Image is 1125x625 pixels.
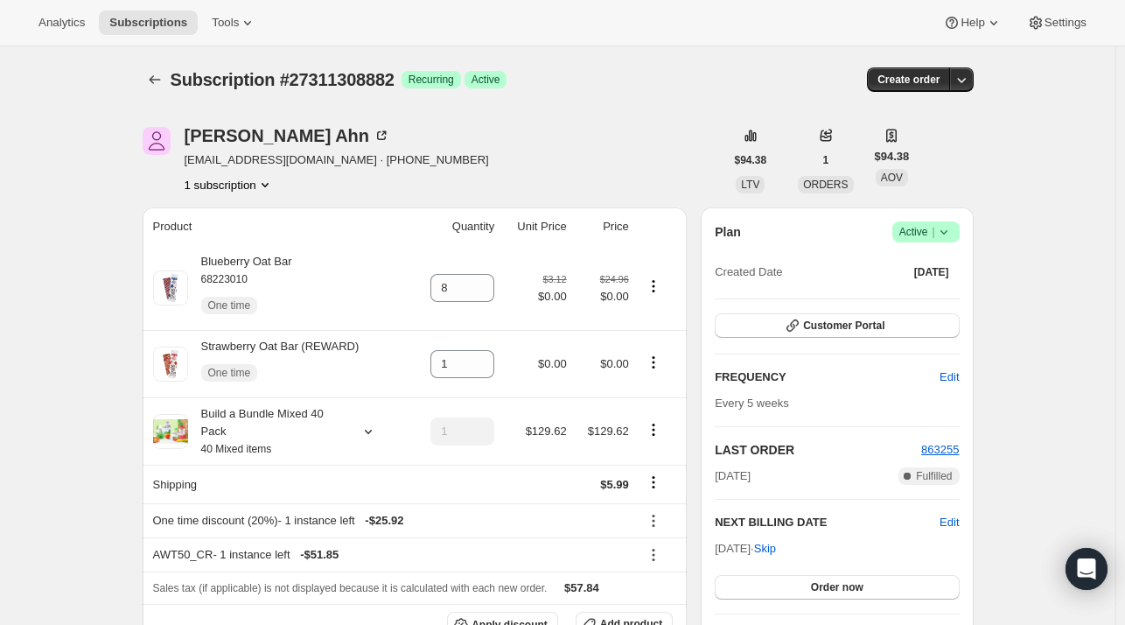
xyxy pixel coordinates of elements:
span: $94.38 [735,153,767,167]
span: AOV [881,172,903,184]
span: Sales tax (if applicable) is not displayed because it is calculated with each new order. [153,582,548,594]
span: $57.84 [564,581,599,594]
span: $0.00 [577,288,629,305]
div: [PERSON_NAME] Ahn [185,127,391,144]
img: product img [153,270,188,305]
span: Active [899,223,953,241]
button: $94.38 [724,148,778,172]
span: One time [208,366,251,380]
div: One time discount (20%) - 1 instance left [153,512,629,530]
span: Subscription #27311308882 [171,70,395,89]
span: Skip [754,540,776,558]
span: ORDERS [803,179,848,191]
span: $129.62 [526,425,567,438]
th: Price [572,207,634,246]
span: Create order [877,73,940,87]
div: Strawberry Oat Bar (REWARD) [188,338,360,390]
span: $5.99 [600,478,629,491]
img: product img [153,347,188,382]
span: $129.62 [588,425,629,438]
button: Product actions [639,353,667,372]
button: Product actions [185,176,274,193]
h2: LAST ORDER [715,441,921,459]
small: $24.96 [600,274,629,284]
div: Build a Bundle Mixed 40 Pack [188,405,346,458]
span: Paul Ahn [143,127,171,155]
span: Fulfilled [916,469,952,483]
span: $0.00 [600,357,629,370]
button: Help [933,11,1012,35]
span: | [932,225,934,239]
button: Subscriptions [99,11,198,35]
span: Every 5 weeks [715,397,789,410]
th: Quantity [410,207,500,246]
span: Recurring [409,73,454,87]
h2: FREQUENCY [715,369,940,386]
button: Product actions [639,277,667,296]
th: Product [143,207,410,246]
span: $94.38 [875,148,910,165]
span: 1 [823,153,829,167]
span: One time [208,298,251,312]
a: 863255 [921,443,959,456]
button: Settings [1017,11,1097,35]
span: Edit [940,369,959,386]
span: Settings [1045,16,1087,30]
span: Analytics [38,16,85,30]
span: [DATE] · [715,542,776,555]
button: Edit [940,514,959,531]
button: Shipping actions [639,473,667,492]
button: Skip [744,535,786,563]
button: Product actions [639,420,667,439]
span: [DATE] [715,467,751,485]
small: 40 Mixed items [201,443,272,455]
h2: NEXT BILLING DATE [715,514,940,531]
button: Subscriptions [143,67,167,92]
span: Tools [212,16,239,30]
span: $0.00 [538,357,567,370]
button: 1 [813,148,840,172]
span: - $51.85 [300,546,339,564]
span: Order now [811,580,863,594]
button: 863255 [921,441,959,459]
span: LTV [741,179,759,191]
h2: Plan [715,223,741,241]
span: Active [472,73,500,87]
span: Customer Portal [803,319,884,333]
th: Shipping [143,465,410,503]
small: 68223010 [201,273,248,285]
button: [DATE] [904,260,960,284]
span: Help [961,16,984,30]
small: $3.12 [543,274,567,284]
div: Open Intercom Messenger [1066,548,1108,590]
div: AWT50_CR - 1 instance left [153,546,629,564]
button: Customer Portal [715,313,959,338]
button: Create order [867,67,950,92]
span: - $25.92 [365,512,403,530]
th: Unit Price [500,207,571,246]
button: Analytics [28,11,95,35]
span: Subscriptions [109,16,187,30]
span: [EMAIL_ADDRESS][DOMAIN_NAME] · [PHONE_NUMBER] [185,151,489,169]
button: Tools [201,11,267,35]
span: Created Date [715,263,782,281]
div: Blueberry Oat Bar [188,253,292,323]
button: Edit [929,363,969,391]
span: $0.00 [538,288,567,305]
span: [DATE] [914,265,949,279]
button: Order now [715,575,959,600]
